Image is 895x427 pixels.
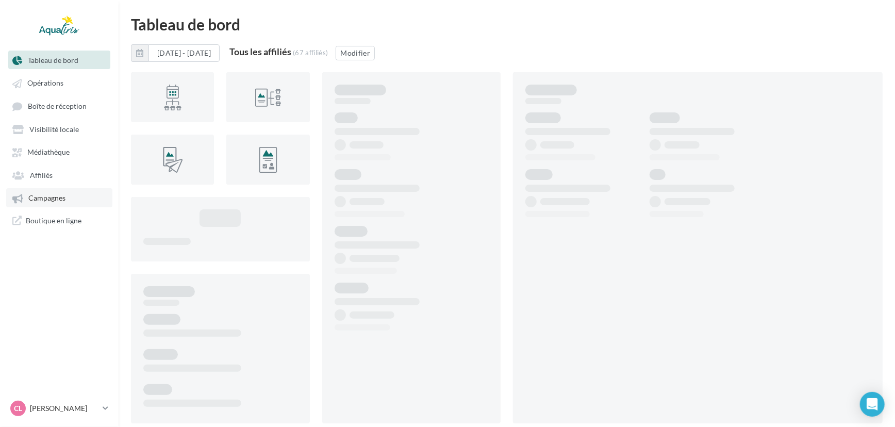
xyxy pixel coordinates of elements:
[131,17,883,32] div: Tableau de bord
[293,48,328,57] div: (67 affiliés)
[6,120,112,138] a: Visibilité locale
[6,166,112,184] a: Affiliés
[29,125,79,134] span: Visibilité locale
[28,102,87,110] span: Boîte de réception
[28,56,78,64] span: Tableau de bord
[8,399,110,418] a: CL [PERSON_NAME]
[860,392,885,417] div: Open Intercom Messenger
[6,73,112,92] a: Opérations
[27,79,63,88] span: Opérations
[30,171,53,179] span: Affiliés
[131,44,220,62] button: [DATE] - [DATE]
[27,148,70,157] span: Médiathèque
[229,47,291,56] div: Tous les affiliés
[6,211,112,229] a: Boutique en ligne
[6,142,112,161] a: Médiathèque
[28,194,65,203] span: Campagnes
[6,96,112,116] a: Boîte de réception
[336,46,375,60] button: Modifier
[26,216,81,225] span: Boutique en ligne
[14,403,22,414] span: CL
[6,188,112,207] a: Campagnes
[30,403,98,414] p: [PERSON_NAME]
[6,51,112,69] a: Tableau de bord
[148,44,220,62] button: [DATE] - [DATE]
